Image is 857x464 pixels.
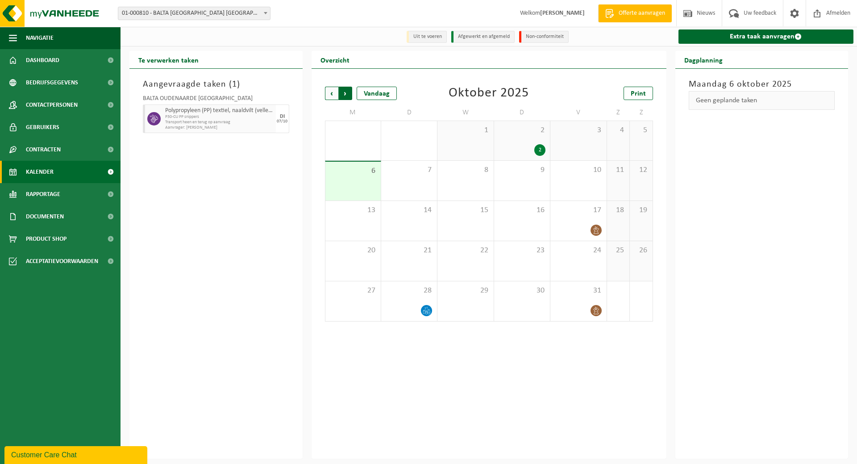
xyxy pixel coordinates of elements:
span: Documenten [26,205,64,228]
span: 16 [499,205,545,215]
li: Non-conformiteit [519,31,569,43]
a: Print [624,87,653,100]
span: 31 [555,286,602,296]
span: 6 [330,166,376,176]
span: Dashboard [26,49,59,71]
div: Geen geplande taken [689,91,835,110]
h2: Te verwerken taken [129,51,208,68]
span: P30-CU PP snippers [165,114,274,120]
span: 26 [634,246,648,255]
div: Vandaag [357,87,397,100]
span: 15 [442,205,489,215]
span: 19 [634,205,648,215]
span: 22 [442,246,489,255]
div: 2 [534,144,545,156]
span: Aanvrager: [PERSON_NAME] [165,125,274,130]
a: Offerte aanvragen [598,4,672,22]
td: V [550,105,607,121]
h3: Aangevraagde taken ( ) [143,78,289,91]
span: 27 [330,286,376,296]
span: 1 [442,125,489,135]
span: Volgende [339,87,352,100]
span: 20 [330,246,376,255]
td: M [325,105,381,121]
td: D [381,105,437,121]
span: Polypropyleen (PP) textiel, naaldvilt (vellen / linten) [165,107,274,114]
span: Rapportage [26,183,60,205]
span: 7 [386,165,433,175]
li: Uit te voeren [407,31,447,43]
span: Bedrijfsgegevens [26,71,78,94]
span: 01-000810 - BALTA OUDENAARDE NV - OUDENAARDE [118,7,270,20]
span: 1 [232,80,237,89]
span: 23 [499,246,545,255]
span: 28 [386,286,433,296]
span: Navigatie [26,27,54,49]
span: 01-000810 - BALTA OUDENAARDE NV - OUDENAARDE [118,7,270,20]
span: 24 [555,246,602,255]
div: DI [280,114,285,119]
span: 13 [330,205,376,215]
h2: Dagplanning [675,51,732,68]
h2: Overzicht [312,51,358,68]
span: 5 [634,125,648,135]
span: Transport heen en terug op aanvraag [165,120,274,125]
span: Kalender [26,161,54,183]
span: 9 [499,165,545,175]
span: 4 [612,125,625,135]
td: Z [607,105,630,121]
span: 29 [442,286,489,296]
span: Vorige [325,87,338,100]
span: 2 [499,125,545,135]
div: 07/10 [277,119,287,124]
span: Product Shop [26,228,67,250]
span: 10 [555,165,602,175]
span: Contactpersonen [26,94,78,116]
strong: [PERSON_NAME] [540,10,585,17]
span: 12 [634,165,648,175]
span: 30 [499,286,545,296]
span: Offerte aanvragen [616,9,667,18]
td: Z [630,105,653,121]
span: 25 [612,246,625,255]
span: 8 [442,165,489,175]
div: Oktober 2025 [449,87,529,100]
span: 17 [555,205,602,215]
li: Afgewerkt en afgemeld [451,31,515,43]
div: BALTA OUDENAARDE [GEOGRAPHIC_DATA] [143,96,289,105]
span: Contracten [26,138,61,161]
span: Print [631,90,646,97]
span: 3 [555,125,602,135]
h3: Maandag 6 oktober 2025 [689,78,835,91]
iframe: chat widget [4,444,149,464]
span: Acceptatievoorwaarden [26,250,98,272]
span: Gebruikers [26,116,59,138]
td: D [494,105,550,121]
span: 14 [386,205,433,215]
span: 21 [386,246,433,255]
span: 11 [612,165,625,175]
span: 18 [612,205,625,215]
a: Extra taak aanvragen [678,29,854,44]
td: W [437,105,494,121]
